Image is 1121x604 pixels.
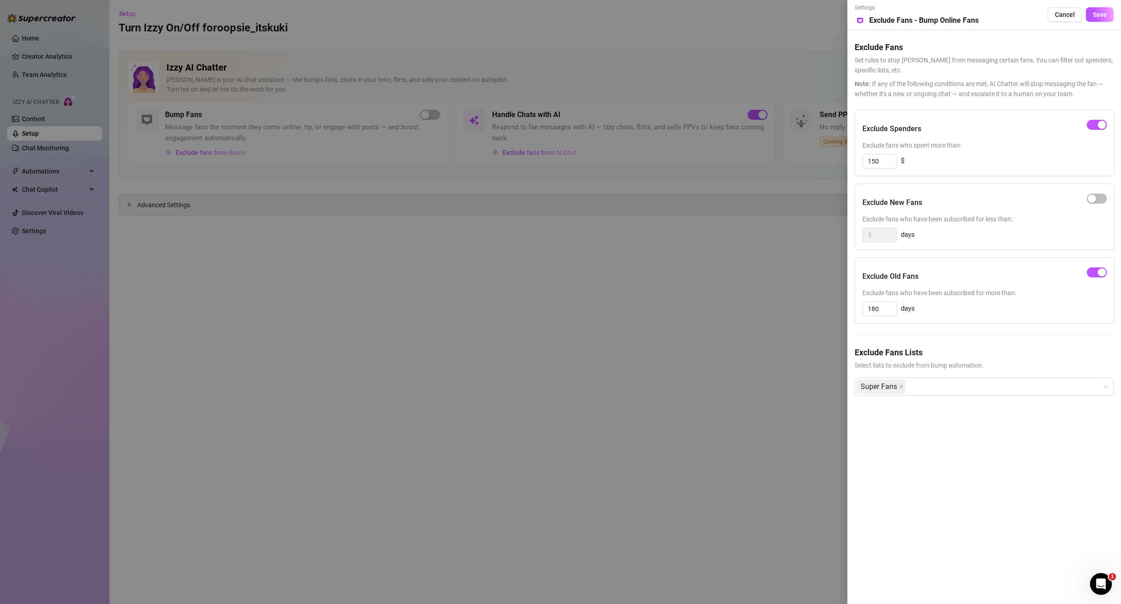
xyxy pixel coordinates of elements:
span: $ [901,156,904,167]
span: Super Fans [856,379,906,394]
span: Exclude fans who spent more than: [862,140,1107,150]
h5: Exclude Old Fans [862,271,919,282]
span: Set rules to stop [PERSON_NAME] from messaging certain fans. You can filter out spenders, specifi... [855,55,1114,75]
span: days [901,303,915,314]
span: Select lists to exclude from bump automation. [855,360,1114,370]
h5: Exclude New Fans [862,197,922,208]
h5: Exclude Fans Lists [855,346,1114,358]
span: Save [1093,11,1107,18]
span: Note: [855,80,871,87]
span: close [899,384,903,389]
button: Save [1086,7,1114,22]
span: Exclude fans who have been subscribed for less than: [862,214,1107,224]
span: 1 [1109,573,1116,580]
button: Cancel [1048,7,1082,22]
h5: Exclude Spenders [862,123,921,134]
span: Exclude fans who have been subscribed for more than: [862,288,1107,298]
span: If any of the following conditions are met, AI Chatter will stop messaging the fan — whether it's... [855,79,1114,99]
span: Super Fans [861,380,897,394]
h5: Exclude Fans [855,41,1114,53]
span: Cancel [1055,11,1075,18]
span: Settings [855,4,979,12]
span: days [901,230,915,241]
iframe: Intercom live chat [1090,573,1112,595]
h5: Exclude Fans - Bump Online Fans [869,15,979,26]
